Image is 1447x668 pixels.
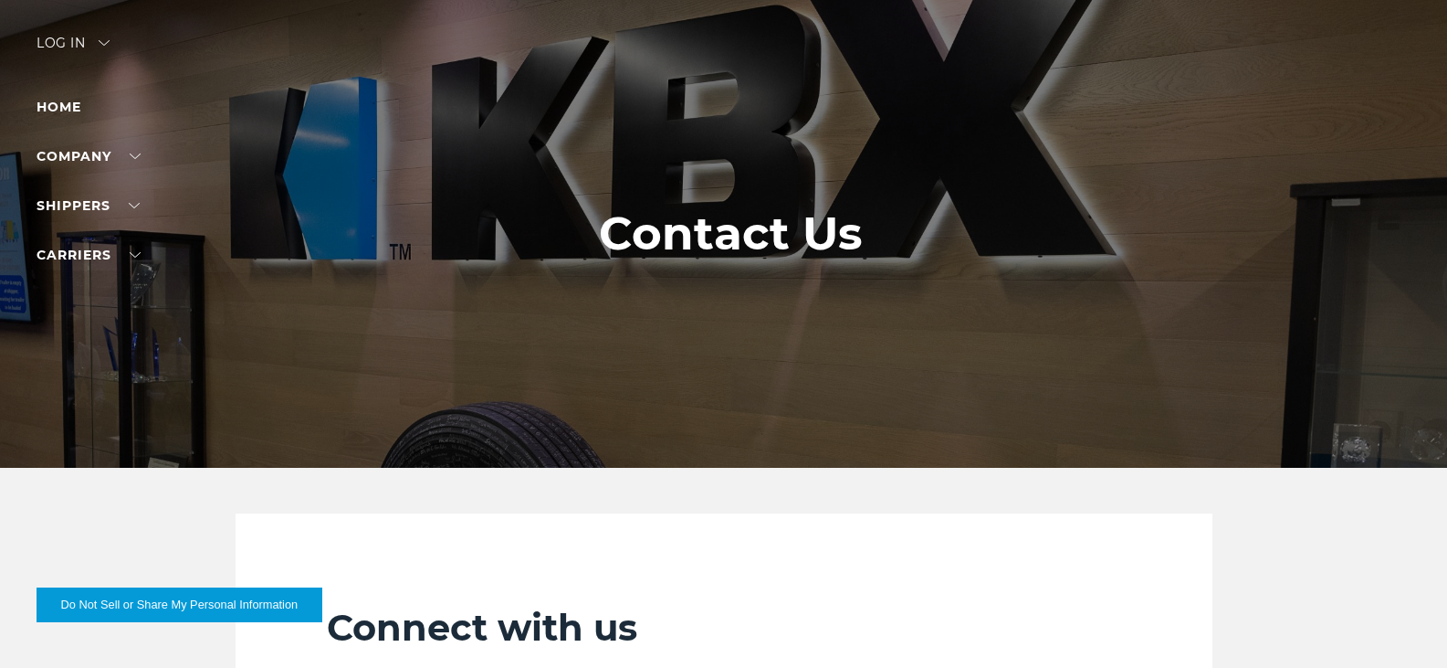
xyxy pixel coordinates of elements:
button: Do Not Sell or Share My Personal Information [37,588,322,622]
h1: Contact Us [599,207,863,260]
a: SHIPPERS [37,197,140,214]
a: Company [37,148,141,164]
h2: Connect with us [327,605,1121,651]
div: Log in [37,37,110,63]
a: Home [37,99,81,115]
img: arrow [99,40,110,46]
img: kbx logo [655,37,792,117]
a: Carriers [37,247,141,263]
